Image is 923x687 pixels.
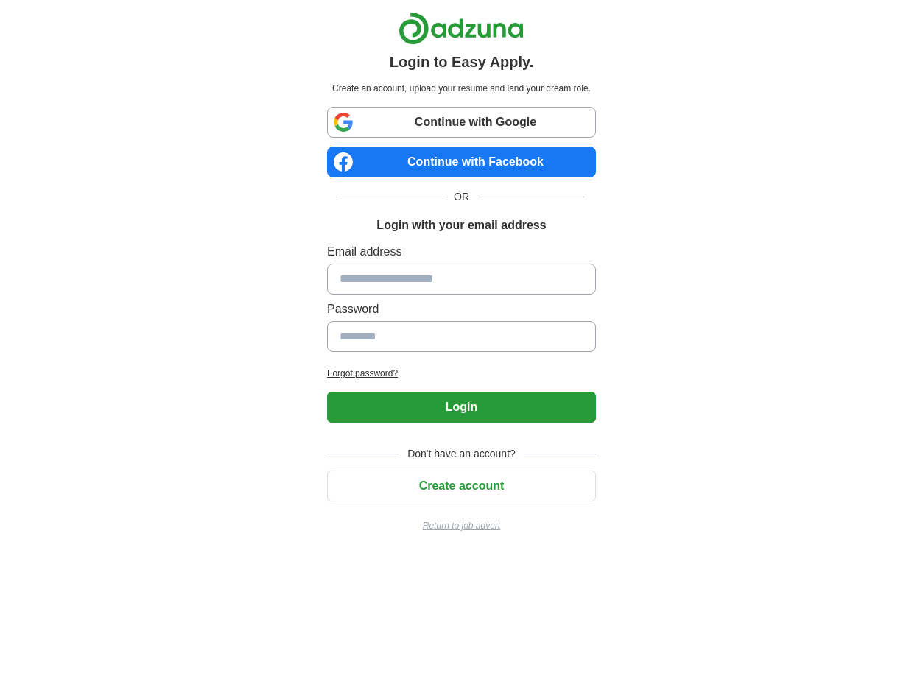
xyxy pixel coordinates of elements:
[399,12,524,45] img: Adzuna logo
[445,189,478,205] span: OR
[399,446,524,462] span: Don't have an account?
[327,392,596,423] button: Login
[327,471,596,501] button: Create account
[376,216,546,234] h1: Login with your email address
[327,479,596,492] a: Create account
[327,147,596,177] a: Continue with Facebook
[327,300,596,318] label: Password
[390,51,534,73] h1: Login to Easy Apply.
[327,519,596,532] a: Return to job advert
[327,107,596,138] a: Continue with Google
[327,243,596,261] label: Email address
[330,82,593,95] p: Create an account, upload your resume and land your dream role.
[327,367,596,380] a: Forgot password?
